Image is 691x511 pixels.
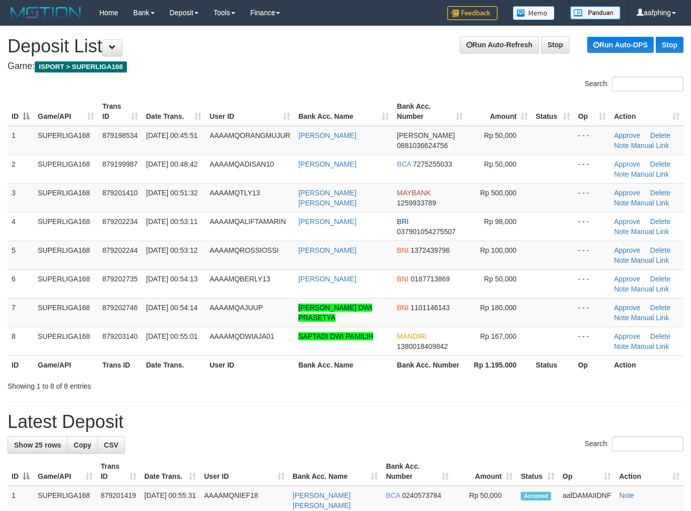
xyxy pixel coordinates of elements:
td: SUPERLIGA168 [34,327,98,355]
a: Delete [650,217,670,226]
a: [PERSON_NAME] [PERSON_NAME] [298,189,356,207]
td: 4 [8,212,34,241]
span: [DATE] 00:48:42 [146,160,197,168]
td: 8 [8,327,34,355]
th: Bank Acc. Number: activate to sort column ascending [382,457,453,486]
th: Op [574,355,610,374]
td: SUPERLIGA168 [34,212,98,241]
span: Copy 7275255033 to clipboard [413,160,452,168]
a: Manual Link [631,170,669,178]
span: [DATE] 00:53:11 [146,217,197,226]
a: Stop [656,37,683,53]
a: Approve [614,304,640,312]
a: Delete [650,332,670,340]
th: Status: activate to sort column ascending [532,97,574,126]
span: AAAAMQADISAN10 [210,160,274,168]
a: Approve [614,160,640,168]
a: [PERSON_NAME] [298,160,356,168]
span: BCA [397,160,411,168]
th: User ID [205,355,294,374]
a: Delete [650,304,670,312]
a: Note [614,170,629,178]
a: [PERSON_NAME] DWI PRASETYA [298,304,372,322]
span: MANDIRI [397,332,427,340]
span: MAYBANK [397,189,431,197]
th: Date Trans.: activate to sort column ascending [142,97,205,126]
th: Amount: activate to sort column ascending [467,97,532,126]
a: Run Auto-DPS [587,37,654,53]
td: SUPERLIGA168 [34,298,98,327]
input: Search: [612,77,683,92]
th: ID: activate to sort column descending [8,97,34,126]
span: Copy 037901054275507 to clipboard [397,228,456,236]
a: Manual Link [631,256,669,264]
td: - - - [574,126,610,155]
a: Delete [650,189,670,197]
th: Status: activate to sort column ascending [517,457,559,486]
label: Search: [585,436,683,452]
td: - - - [574,155,610,183]
a: Note [614,256,629,264]
img: panduan.png [570,6,620,20]
a: [PERSON_NAME] [298,246,356,254]
th: Bank Acc. Number: activate to sort column ascending [393,97,467,126]
a: Note [619,491,634,499]
span: AAAAMQDWIAJA01 [210,332,274,340]
th: User ID: activate to sort column ascending [205,97,294,126]
a: Delete [650,160,670,168]
span: Rp 50,000 [484,131,517,139]
a: SAPTADI DWI PAMILIH [298,332,373,340]
span: 879202244 [102,246,137,254]
a: Manual Link [631,141,669,150]
span: Rp 167,000 [480,332,516,340]
img: Button%20Memo.svg [513,6,555,20]
th: Op: activate to sort column ascending [559,457,615,486]
th: ID: activate to sort column descending [8,457,34,486]
a: Approve [614,189,640,197]
td: 3 [8,183,34,212]
th: ID [8,355,34,374]
span: Rp 100,000 [480,246,516,254]
td: - - - [574,183,610,212]
th: Game/API: activate to sort column ascending [34,97,98,126]
a: Manual Link [631,342,669,350]
td: SUPERLIGA168 [34,155,98,183]
img: Feedback.jpg [447,6,498,20]
h1: Latest Deposit [8,412,683,432]
span: AAAAMQORANGMUJUR [210,131,290,139]
span: Copy [74,441,91,449]
a: Note [614,314,629,322]
th: Date Trans. [142,355,205,374]
span: Accepted [521,492,551,500]
span: [DATE] 00:51:32 [146,189,197,197]
th: Amount: activate to sort column ascending [453,457,517,486]
span: Rp 180,000 [480,304,516,312]
td: SUPERLIGA168 [34,183,98,212]
td: SUPERLIGA168 [34,126,98,155]
span: Copy 0881036624756 to clipboard [397,141,448,150]
th: Trans ID: activate to sort column ascending [97,457,141,486]
span: [DATE] 00:45:51 [146,131,197,139]
span: [DATE] 00:53:12 [146,246,197,254]
span: BNI [397,304,408,312]
th: Action: activate to sort column ascending [615,457,683,486]
td: SUPERLIGA168 [34,269,98,298]
a: Approve [614,275,640,283]
span: ISPORT > SUPERLIGA168 [35,61,127,72]
td: 7 [8,298,34,327]
th: Bank Acc. Number [393,355,467,374]
span: AAAAMQAJUUP [210,304,263,312]
a: Delete [650,275,670,283]
span: 879199987 [102,160,137,168]
span: Copy 0187713869 to clipboard [410,275,450,283]
a: Show 25 rows [8,436,67,454]
a: Note [614,141,629,150]
span: Rp 50,000 [484,160,517,168]
a: [PERSON_NAME] [298,131,356,139]
span: BNI [397,275,408,283]
span: AAAAMQROSSIOSSI [210,246,279,254]
th: Date Trans.: activate to sort column ascending [141,457,200,486]
span: BNI [397,246,408,254]
th: Action: activate to sort column ascending [610,97,683,126]
a: Copy [67,436,98,454]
